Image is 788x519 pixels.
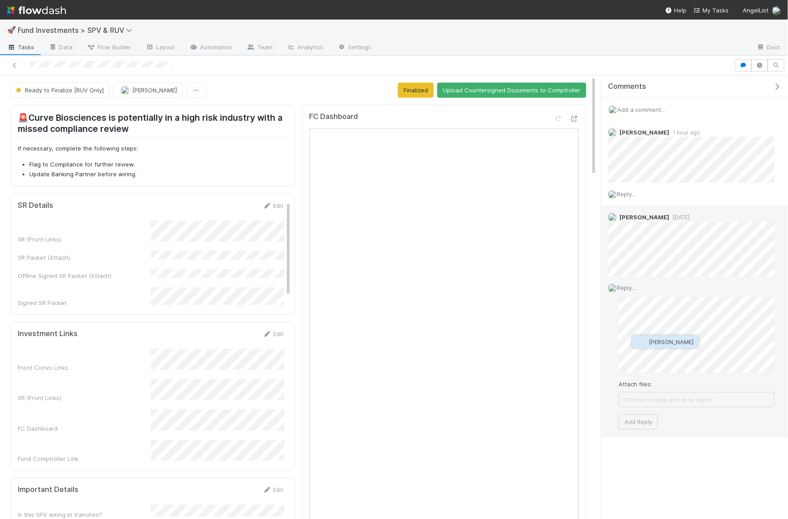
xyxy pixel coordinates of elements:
[649,338,694,345] span: [PERSON_NAME]
[749,41,788,55] a: Docs
[669,129,700,136] span: 1 hour ago
[637,337,646,346] img: avatar_cbf6e7c1-1692-464b-bc1b-b8582b2cbdce.png
[239,41,280,55] a: Team
[694,6,729,15] a: My Tasks
[18,485,78,494] h5: Important Details
[18,393,151,402] div: SR (Front Links)
[18,112,287,137] h2: 🚨Curve Biosciences is potentially in a high risk industry with a missed compliance review
[694,7,729,14] span: My Tasks
[121,86,129,95] img: avatar_2de93f86-b6c7-4495-bfe2-fb093354a53c.png
[263,330,284,337] a: Edit
[18,271,151,280] div: Offline Signed SR Packet (Attach)
[608,105,617,114] img: avatar_2de93f86-b6c7-4495-bfe2-fb093354a53c.png
[743,7,768,14] span: AngelList
[617,190,636,198] span: Reply...
[772,6,781,15] img: avatar_2de93f86-b6c7-4495-bfe2-fb093354a53c.png
[619,414,658,429] button: Add Reply
[7,43,35,52] span: Tasks
[18,363,151,372] div: Front Convo Links
[87,43,131,52] span: Flow Builder
[263,202,284,209] a: Edit
[632,336,699,348] button: [PERSON_NAME]
[619,214,669,221] span: [PERSON_NAME]
[619,380,652,388] label: Attach files:
[18,235,151,244] div: SR (Front Links)
[310,112,358,121] h5: FC Dashboard
[263,486,284,493] a: Edit
[619,392,774,407] span: Choose or drag and drop file(s)
[113,83,183,98] button: [PERSON_NAME]
[18,201,53,210] h5: SR Details
[608,190,617,199] img: avatar_2de93f86-b6c7-4495-bfe2-fb093354a53c.png
[608,284,617,293] img: avatar_2de93f86-b6c7-4495-bfe2-fb093354a53c.png
[132,87,177,94] span: [PERSON_NAME]
[398,83,434,98] button: Finalized
[18,298,151,307] div: Signed SR Packet
[18,144,287,153] p: If necessary, complete the following steps:
[14,87,104,94] span: Ready to Finalize [RUV Only]
[330,41,379,55] a: Settings
[42,41,80,55] a: Data
[608,82,646,91] span: Comments
[182,41,239,55] a: Automation
[29,160,287,169] li: Flag to Compliance for further review.
[280,41,330,55] a: Analytics
[7,3,66,18] img: logo-inverted-e16ddd16eac7371096b0.svg
[608,213,617,222] img: avatar_cbf6e7c1-1692-464b-bc1b-b8582b2cbdce.png
[80,41,138,55] a: Flow Builder
[29,170,287,179] li: Update Banking Partner before wiring.
[437,83,586,98] button: Upload Countersigned Documents to Comptroller
[617,106,665,113] span: Add a comment...
[7,26,16,34] span: 🚀
[18,424,151,433] div: FC Dashboard
[138,41,182,55] a: Layout
[18,329,78,338] h5: Investment Links
[18,26,137,35] span: Fund Investments > SPV & RUV
[18,253,151,262] div: SR Packet (Attach)
[608,128,617,137] img: avatar_cbf6e7c1-1692-464b-bc1b-b8582b2cbdce.png
[18,510,151,519] div: Is this SPV wiring in tranches?
[669,214,690,221] span: [DATE]
[10,83,110,98] button: Ready to Finalize [RUV Only]
[665,6,686,15] div: Help
[617,284,636,291] span: Reply...
[619,129,669,136] span: [PERSON_NAME]
[18,454,151,463] div: Fund Comptroller Link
